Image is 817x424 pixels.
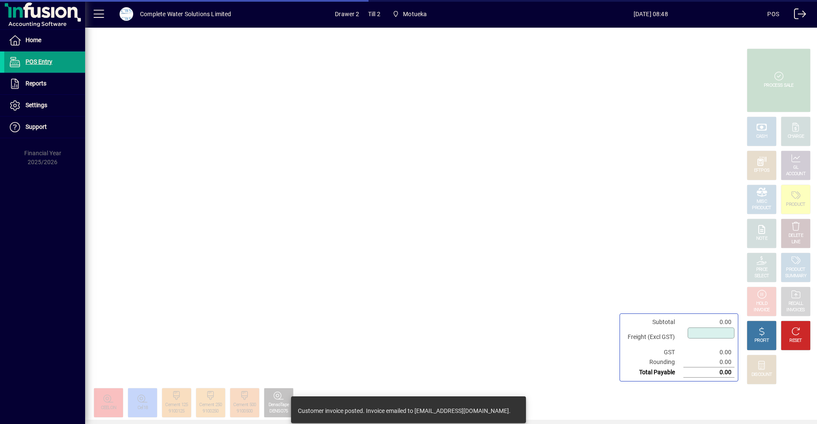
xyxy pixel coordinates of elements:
div: SUMMARY [785,273,806,279]
span: Settings [26,102,47,108]
div: NOTE [756,236,767,242]
div: DISCOUNT [751,372,772,378]
div: DensoTape [269,402,289,408]
div: ACCOUNT [786,171,806,177]
div: 9100250 [203,408,218,415]
span: Support [26,123,47,130]
span: Motueka [389,6,431,22]
div: PROCESS SALE [764,83,794,89]
div: DENSO75 [269,408,288,415]
div: MISC [757,199,767,205]
div: HOLD [756,301,767,307]
td: 0.00 [683,357,734,367]
span: Drawer 2 [335,7,359,21]
span: POS Entry [26,58,52,65]
div: INVOICES [786,307,805,313]
button: Profile [113,6,140,22]
div: CEELON [101,405,117,411]
td: 0.00 [683,317,734,327]
div: 9100125 [169,408,184,415]
div: LINE [791,239,800,245]
div: SELECT [754,273,769,279]
div: RESET [789,338,802,344]
span: Motueka [403,7,427,21]
div: PROFIT [754,338,769,344]
div: Cement 125 [165,402,188,408]
a: Settings [4,95,85,116]
div: EFTPOS [754,168,770,174]
a: Home [4,30,85,51]
div: PRODUCT [786,267,805,273]
div: INVOICE [754,307,769,313]
td: Total Payable [623,367,683,378]
span: Home [26,37,41,43]
td: GST [623,347,683,357]
span: Till 2 [368,7,380,21]
a: Logout [788,2,806,29]
div: Cement 250 [199,402,222,408]
div: Complete Water Solutions Limited [140,7,231,21]
td: Rounding [623,357,683,367]
td: Freight (Excl GST) [623,327,683,347]
div: Cement 500 [233,402,256,408]
div: CASH [756,134,767,140]
a: Support [4,117,85,138]
div: Cel18 [137,405,148,411]
div: PRICE [756,267,768,273]
td: Subtotal [623,317,683,327]
div: POS [767,7,779,21]
span: [DATE] 08:48 [534,7,767,21]
div: DELETE [788,233,803,239]
div: PRODUCT [786,202,805,208]
span: Reports [26,80,46,87]
td: 0.00 [683,367,734,378]
div: GL [793,165,799,171]
div: Customer invoice posted. Invoice emailed to [EMAIL_ADDRESS][DOMAIN_NAME]. [298,407,511,415]
a: Reports [4,73,85,94]
div: CHARGE [788,134,804,140]
div: PRODUCT [752,205,771,211]
div: 9100500 [237,408,252,415]
td: 0.00 [683,347,734,357]
div: RECALL [788,301,803,307]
